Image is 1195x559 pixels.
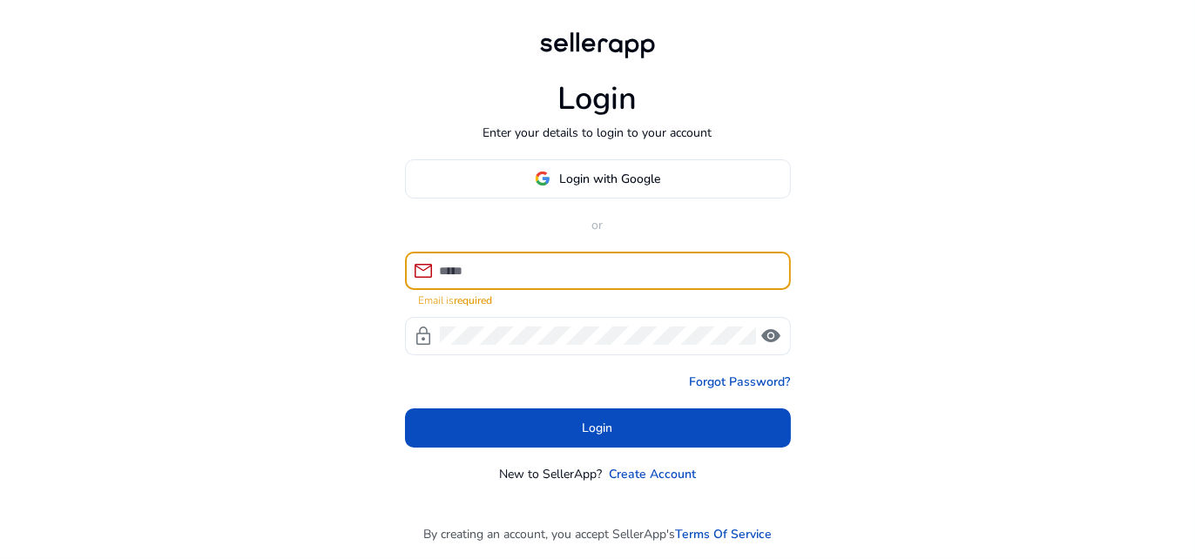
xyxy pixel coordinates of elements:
a: Forgot Password? [690,373,791,391]
button: Login with Google [405,159,791,199]
strong: required [455,293,493,307]
a: Terms Of Service [675,525,772,543]
img: google-logo.svg [535,171,550,186]
span: Login [583,419,613,437]
span: mail [414,260,435,281]
p: Enter your details to login to your account [483,124,712,142]
h1: Login [558,80,638,118]
a: Create Account [609,465,696,483]
mat-error: Email is [419,290,777,308]
p: or [405,216,791,234]
span: Login with Google [559,170,660,188]
span: visibility [761,326,782,347]
button: Login [405,408,791,448]
span: lock [414,326,435,347]
p: New to SellerApp? [499,465,602,483]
